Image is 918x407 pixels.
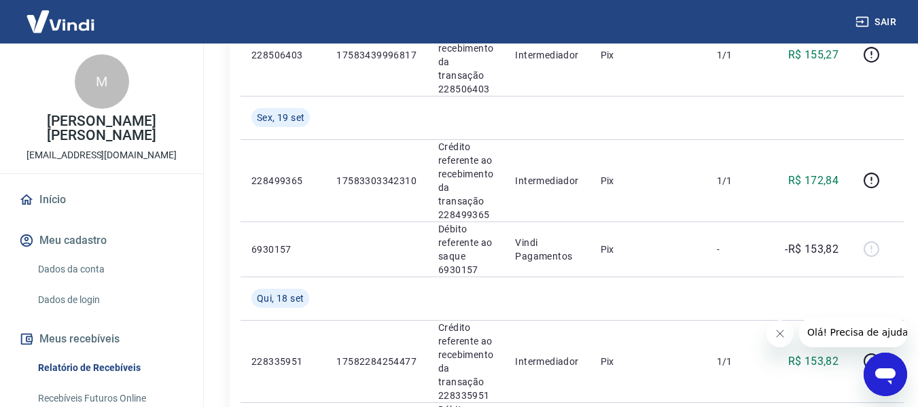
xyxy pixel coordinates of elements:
[11,114,192,143] p: [PERSON_NAME] [PERSON_NAME]
[257,291,304,305] span: Qui, 18 set
[717,355,757,368] p: 1/1
[601,48,695,62] p: Pix
[438,222,493,277] p: Débito referente ao saque 6930157
[33,354,187,382] a: Relatório de Recebíveis
[438,321,493,402] p: Crédito referente ao recebimento da transação 228335951
[717,174,757,188] p: 1/1
[717,243,757,256] p: -
[515,236,578,263] p: Vindi Pagamentos
[515,355,578,368] p: Intermediador
[438,140,493,222] p: Crédito referente ao recebimento da transação 228499365
[515,48,578,62] p: Intermediador
[251,174,315,188] p: 228499365
[864,353,907,396] iframe: Botão para abrir a janela de mensagens
[438,14,493,96] p: Crédito referente ao recebimento da transação 228506403
[257,111,304,124] span: Sex, 19 set
[75,54,129,109] div: M
[853,10,902,35] button: Sair
[515,174,578,188] p: Intermediador
[788,47,839,63] p: R$ 155,27
[33,286,187,314] a: Dados de login
[799,317,907,347] iframe: Mensagem da empresa
[16,1,105,42] img: Vindi
[601,174,695,188] p: Pix
[27,148,177,162] p: [EMAIL_ADDRESS][DOMAIN_NAME]
[336,355,417,368] p: 17582284254477
[33,255,187,283] a: Dados da conta
[16,185,187,215] a: Início
[601,355,695,368] p: Pix
[336,48,417,62] p: 17583439996817
[251,243,315,256] p: 6930157
[717,48,757,62] p: 1/1
[16,324,187,354] button: Meus recebíveis
[601,243,695,256] p: Pix
[788,173,839,189] p: R$ 172,84
[16,226,187,255] button: Meu cadastro
[251,48,315,62] p: 228506403
[788,353,839,370] p: R$ 153,82
[8,10,114,20] span: Olá! Precisa de ajuda?
[336,174,417,188] p: 17583303342310
[785,241,838,258] p: -R$ 153,82
[251,355,315,368] p: 228335951
[766,320,794,347] iframe: Fechar mensagem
